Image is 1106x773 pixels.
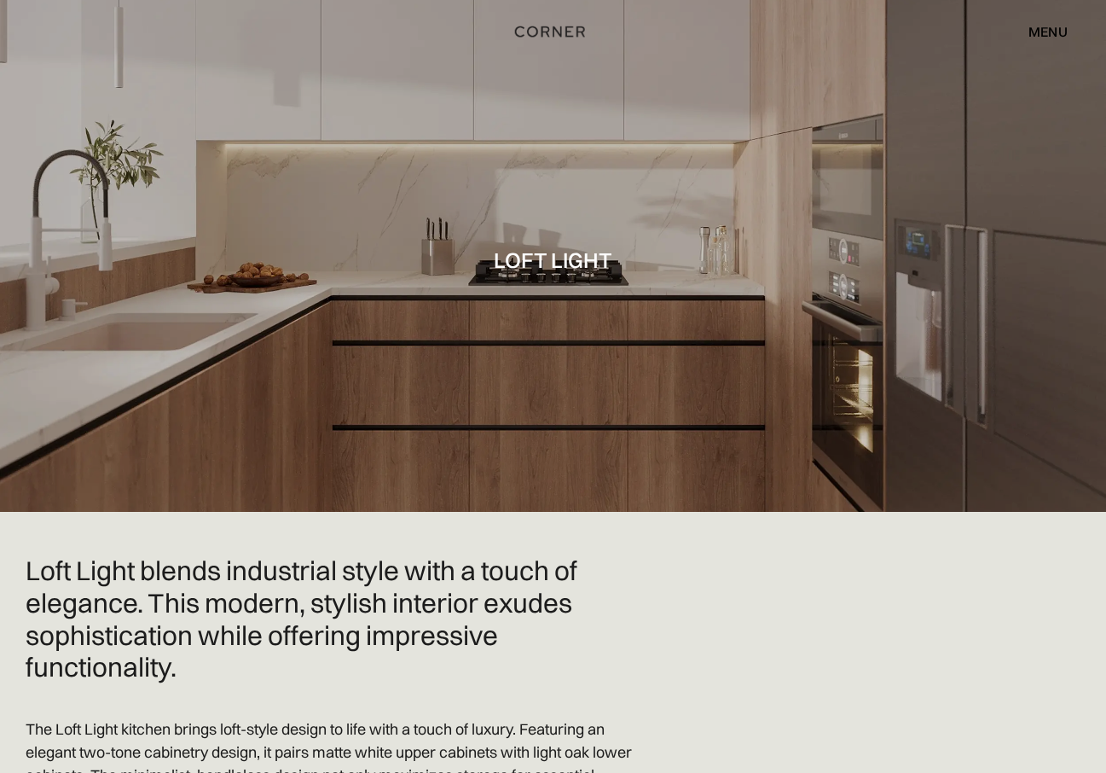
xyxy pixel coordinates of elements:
[1011,17,1068,46] div: menu
[495,20,611,43] a: home
[26,555,633,683] h2: Loft Light blends industrial style with a touch of elegance. This modern, stylish interior exudes...
[494,248,612,271] h1: Loft Light
[1028,25,1068,38] div: menu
